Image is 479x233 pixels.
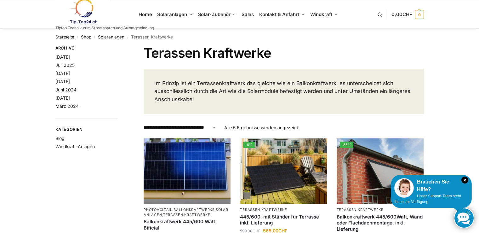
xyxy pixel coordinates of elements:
[242,11,254,17] span: Sales
[402,11,412,17] span: CHF
[154,79,413,104] p: Im Prinzip ist ein Terrassenkraftwerk das gleiche wie ein Balkonkraftwerk, es unterscheidet sich ...
[256,0,307,29] a: Kontakt & Anfahrt
[157,11,187,17] span: Solaranlagen
[174,207,214,212] a: Balkonkraftwerke
[55,71,70,76] a: [DATE]
[307,0,340,29] a: Windkraft
[461,177,468,183] i: Schließen
[195,0,239,29] a: Solar-Zubehör
[337,138,424,204] img: Wandbefestigung Solarmodul
[239,0,256,29] a: Sales
[55,87,77,92] a: Juni 2024
[144,45,424,61] h1: Terassen Kraftwerke
[337,138,424,204] a: -35%Wandbefestigung Solarmodul
[55,62,75,68] a: Juli 2025
[144,124,217,131] select: Shop-Reihenfolge
[391,11,412,17] span: 0,00
[144,207,231,217] p: , , ,
[55,54,70,60] a: [DATE]
[55,95,70,101] a: [DATE]
[394,194,461,204] span: Unser Support-Team steht Ihnen zur Verfügung
[144,138,231,204] img: Solaranlage für den kleinen Balkon
[55,103,79,109] a: März 2024
[155,0,195,29] a: Solaranlagen
[337,207,384,212] a: Terassen Kraftwerke
[98,34,124,39] a: Solaranlagen
[163,213,210,217] a: Terassen Kraftwerke
[55,136,65,141] a: Blog
[81,34,91,39] a: Shop
[240,138,327,204] a: -6%Solar Panel im edlen Schwarz mit Ständer
[259,11,299,17] span: Kontakt & Anfahrt
[394,178,468,193] div: Brauchen Sie Hilfe?
[415,10,424,19] span: 0
[394,178,414,198] img: Customer service
[55,126,118,133] span: Kategorien
[240,214,327,226] a: 445/600, mit Ständer für Terrasse inkl. Lieferung
[337,214,424,232] a: Balkonkraftwerk 445/600Watt, Wand oder Flachdachmontage. inkl. Lieferung
[91,35,98,40] span: /
[198,11,231,17] span: Solar-Zubehör
[240,138,327,204] img: Solar Panel im edlen Schwarz mit Ständer
[391,5,424,24] a: 0,00CHF 0
[55,26,154,30] p: Tiptop Technik zum Stromsparen und Stromgewinnung
[144,218,231,231] a: Balkonkraftwerk 445/600 Watt Bificial
[55,34,74,39] a: Startseite
[124,35,131,40] span: /
[74,35,81,40] span: /
[144,207,172,212] a: Photovoltaik
[144,207,228,217] a: Solaranlagen
[240,207,287,212] a: Terassen Kraftwerke
[55,45,118,51] span: Archive
[224,124,298,131] p: Alle 5 Ergebnisse werden angezeigt
[55,144,95,149] a: Windkraft-Anlagen
[310,11,332,17] span: Windkraft
[55,79,70,84] a: [DATE]
[55,29,424,45] nav: Breadcrumb
[118,45,122,52] button: Close filters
